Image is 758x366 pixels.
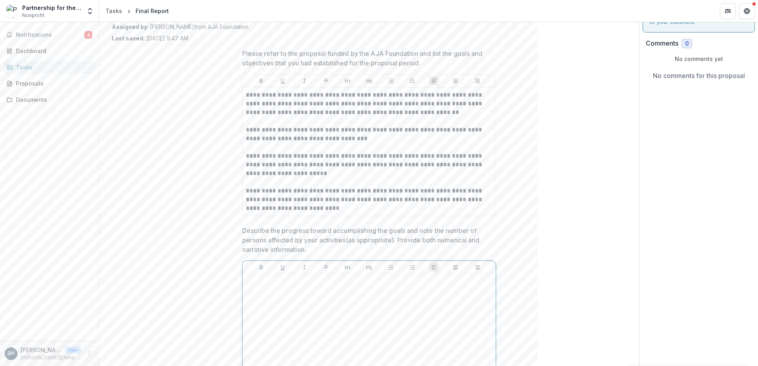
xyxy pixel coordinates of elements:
[321,76,331,86] button: Strike
[343,263,352,272] button: Heading 1
[8,351,15,356] div: Dionne Henderson
[278,76,287,86] button: Underline
[256,76,266,86] button: Bold
[685,40,689,47] span: 0
[16,95,89,104] div: Documents
[21,346,62,354] p: [PERSON_NAME]
[6,5,19,17] img: Partnership for the Future
[84,31,92,39] span: 4
[429,76,439,86] button: Align Left
[102,5,125,17] a: Tasks
[3,93,96,106] a: Documents
[473,263,482,272] button: Align Right
[136,7,169,15] div: Final Report
[84,349,94,358] button: More
[364,263,374,272] button: Heading 2
[646,55,752,63] p: No comments yet
[22,12,44,19] span: Nonprofit
[646,40,678,47] h2: Comments
[112,23,147,30] strong: Assigned by
[3,77,96,90] a: Proposals
[242,226,491,254] p: Describe the progress toward accomplishing the goals and note the number of persons affected by y...
[65,347,81,354] p: User
[21,354,81,361] p: [PERSON_NAME][EMAIL_ADDRESS][PERSON_NAME][DOMAIN_NAME]
[105,7,122,15] div: Tasks
[16,79,89,88] div: Proposals
[3,29,96,41] button: Notifications4
[473,76,482,86] button: Align Right
[343,76,352,86] button: Heading 1
[112,35,145,42] strong: Last saved:
[386,76,396,86] button: Bullet List
[16,32,84,38] span: Notifications
[720,3,736,19] button: Partners
[321,263,331,272] button: Strike
[451,76,460,86] button: Align Center
[102,5,172,17] nav: breadcrumb
[408,76,417,86] button: Ordered List
[16,47,89,55] div: Dashboard
[16,63,89,71] div: Tasks
[112,23,626,31] p: : [PERSON_NAME] from AJA Foundation
[112,34,188,42] p: [DATE] 9:47 AM
[451,263,460,272] button: Align Center
[300,76,309,86] button: Italicize
[3,61,96,74] a: Tasks
[300,263,309,272] button: Italicize
[256,263,266,272] button: Bold
[84,3,96,19] button: Open entity switcher
[408,263,417,272] button: Ordered List
[739,3,755,19] button: Get Help
[278,263,287,272] button: Underline
[3,44,96,57] a: Dashboard
[429,263,439,272] button: Align Left
[386,263,396,272] button: Bullet List
[242,49,491,68] p: Please refer to the proposal funded by the AJA Foundation and list the goals and objectives that ...
[653,71,745,80] p: No comments for this proposal
[22,4,81,12] div: Partnership for the Future
[364,76,374,86] button: Heading 2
